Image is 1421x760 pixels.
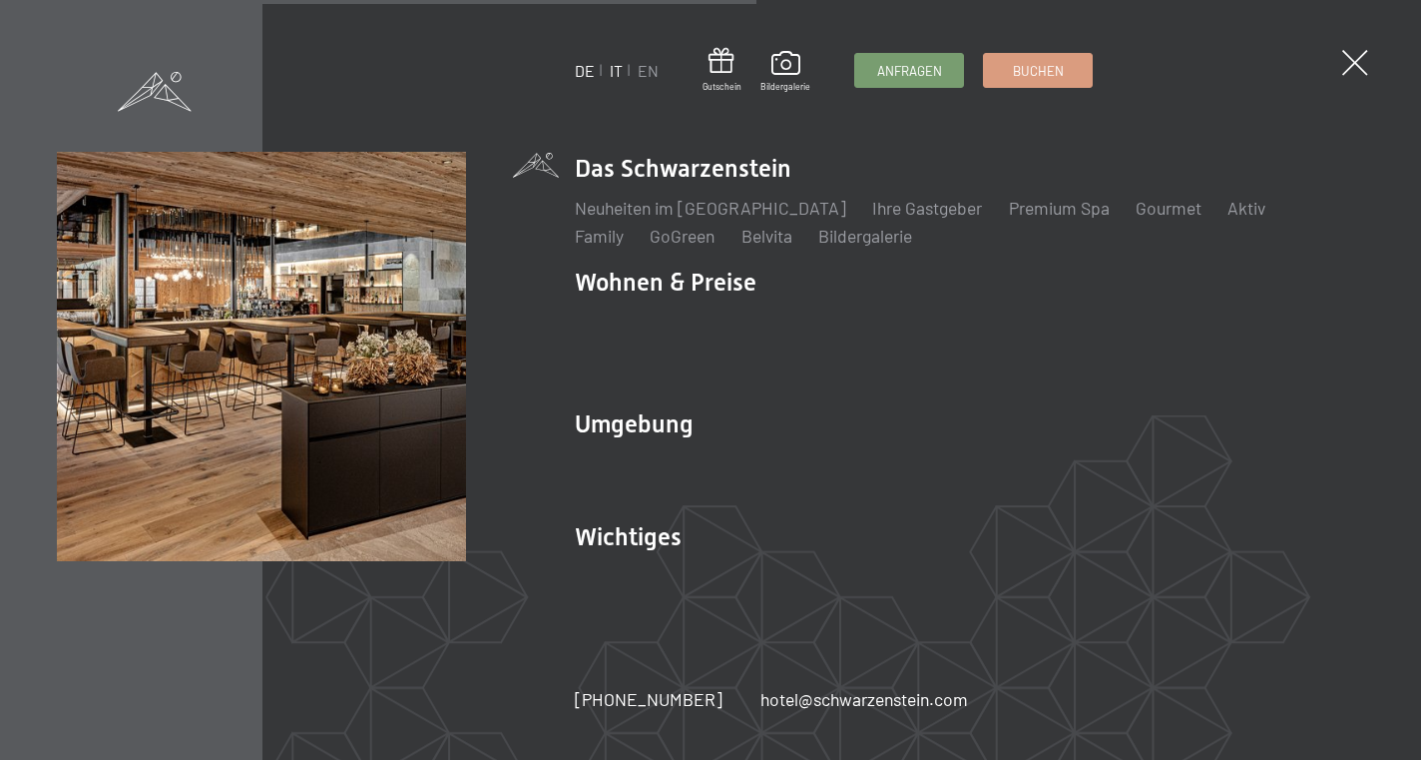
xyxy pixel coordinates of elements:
a: Ihre Gastgeber [872,197,982,219]
a: IT [610,61,623,80]
a: Family [575,225,624,247]
span: Gutschein [703,81,741,93]
a: [PHONE_NUMBER] [575,687,722,712]
a: hotel@schwarzenstein.com [760,687,968,712]
a: Bildergalerie [760,51,810,93]
a: Anfragen [855,54,963,87]
a: Neuheiten im [GEOGRAPHIC_DATA] [575,197,846,219]
a: Gourmet [1136,197,1201,219]
span: Bildergalerie [760,81,810,93]
a: DE [575,61,595,80]
span: Buchen [1013,62,1064,80]
a: Premium Spa [1009,197,1110,219]
a: Gutschein [703,48,741,93]
a: GoGreen [650,225,714,247]
span: Anfragen [877,62,942,80]
a: Bildergalerie [818,225,912,247]
span: [PHONE_NUMBER] [575,688,722,710]
a: Buchen [984,54,1092,87]
a: Belvita [741,225,792,247]
a: Aktiv [1227,197,1265,219]
a: EN [638,61,659,80]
